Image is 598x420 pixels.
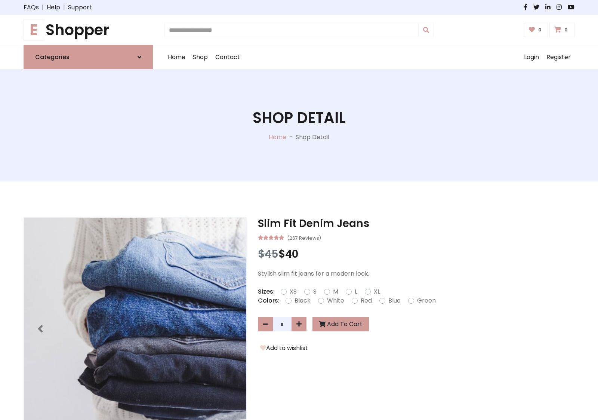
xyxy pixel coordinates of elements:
label: L [355,287,357,296]
a: Login [520,45,543,69]
span: $45 [258,247,278,261]
label: Black [295,296,311,305]
a: Help [47,3,60,12]
a: 0 [549,23,574,37]
a: Home [164,45,189,69]
label: XS [290,287,297,296]
p: Stylish slim fit jeans for a modern look. [258,269,574,278]
p: Colors: [258,296,280,305]
p: - [286,133,296,142]
a: Contact [212,45,244,69]
label: Red [361,296,372,305]
h3: $ [258,248,574,261]
label: S [313,287,317,296]
a: Home [269,133,286,141]
h1: Shop Detail [253,109,346,127]
a: FAQs [24,3,39,12]
p: Shop Detail [296,133,329,142]
label: M [333,287,338,296]
span: | [39,3,47,12]
label: White [327,296,344,305]
h6: Categories [35,53,70,61]
p: Sizes: [258,287,275,296]
label: XL [374,287,380,296]
h3: Slim Fit Denim Jeans [258,217,574,230]
a: Register [543,45,574,69]
a: Support [68,3,92,12]
small: (267 Reviews) [287,233,321,242]
span: 0 [562,27,570,33]
button: Add To Cart [312,317,369,331]
label: Green [417,296,436,305]
a: EShopper [24,21,153,39]
a: Categories [24,45,153,69]
span: 0 [536,27,543,33]
span: E [24,19,44,41]
h1: Shopper [24,21,153,39]
a: Shop [189,45,212,69]
a: 0 [524,23,548,37]
button: Add to wishlist [258,343,310,353]
label: Blue [388,296,401,305]
span: | [60,3,68,12]
span: 40 [285,247,298,261]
